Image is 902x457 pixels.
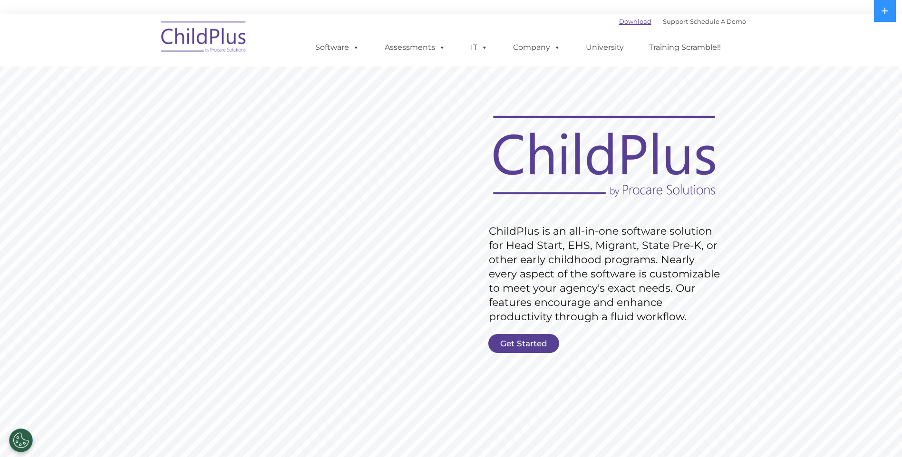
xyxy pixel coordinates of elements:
[504,38,570,57] a: Company
[306,38,369,57] a: Software
[375,38,455,57] a: Assessments
[619,18,746,25] font: |
[576,38,633,57] a: University
[747,354,902,457] iframe: Chat Widget
[9,428,33,452] button: Cookies Settings
[489,224,725,324] rs-layer: ChildPlus is an all-in-one software solution for Head Start, EHS, Migrant, State Pre-K, or other ...
[461,38,497,57] a: IT
[690,18,746,25] a: Schedule A Demo
[640,38,730,57] a: Training Scramble!!
[156,15,252,62] img: ChildPlus by Procare Solutions
[619,18,651,25] a: Download
[488,334,559,353] a: Get Started
[663,18,688,25] a: Support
